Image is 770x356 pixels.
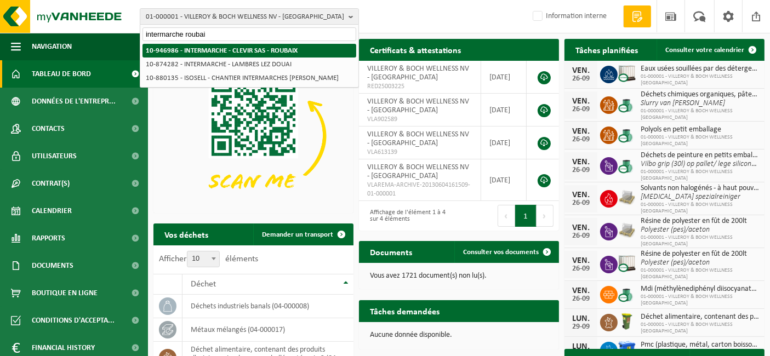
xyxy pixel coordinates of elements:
[570,66,592,75] div: VEN.
[367,82,472,91] span: RED25003225
[570,166,592,174] div: 26-09
[153,223,219,245] h2: Vos déchets
[657,39,763,61] a: Consulter votre calendrier
[146,9,344,25] span: 01-000001 - VILLEROY & BOCH WELLNESS NV - [GEOGRAPHIC_DATA]
[32,115,65,142] span: Contacts
[498,205,515,227] button: Previous
[665,47,744,54] span: Consulter votre calendrier
[570,314,592,323] div: LUN.
[641,341,759,349] span: Pmc (plastique, métal, carton boisson) (industriel)
[481,159,527,201] td: [DATE]
[367,130,469,147] span: VILLEROY & BOCH WELLNESS NV - [GEOGRAPHIC_DATA]
[570,256,592,265] div: VEN.
[570,265,592,273] div: 26-09
[641,169,759,182] span: 01-000001 - VILLEROY & BOCH WELLNESS [GEOGRAPHIC_DATA]
[159,255,258,263] label: Afficher éléments
[367,148,472,157] span: VLA613139
[618,64,636,83] img: PB-IC-CU
[187,251,220,267] span: 10
[142,58,356,71] li: 10-874282 - INTERMARCHE - LAMBRES LEZ DOUAI
[253,223,352,245] a: Demander un transport
[32,197,72,225] span: Calendrier
[32,88,116,115] span: Données de l'entrepr...
[641,259,710,267] i: Polyester (pes)/aceton
[153,61,353,211] img: Download de VHEPlus App
[570,75,592,83] div: 26-09
[641,250,759,259] span: Résine de polyester en fût de 200lt
[463,249,539,256] span: Consulter vos documents
[32,225,65,252] span: Rapports
[618,125,636,143] img: PB-OT-0200-CU
[146,47,298,54] strong: 10-946986 - INTERMARCHE - CLEVIR SAS - ROUBAIX
[32,142,77,170] span: Utilisateurs
[570,158,592,166] div: VEN.
[570,342,592,351] div: LUN.
[641,202,759,215] span: 01-000001 - VILLEROY & BOCH WELLNESS [GEOGRAPHIC_DATA]
[191,280,216,289] span: Déchet
[359,39,472,60] h2: Certificats & attestations
[481,61,527,94] td: [DATE]
[531,8,607,25] label: Information interne
[570,295,592,303] div: 26-09
[570,223,592,232] div: VEN.
[618,221,636,240] img: LP-PA-00000-WDN-11
[570,97,592,106] div: VEN.
[641,313,759,321] span: Déchet alimentaire, contenant des produits d'origine animale, non emballé, catég...
[618,312,636,331] img: WB-0060-HPE-GN-50
[618,95,636,113] img: PB-OT-0200-CU
[641,217,759,226] span: Résine de polyester en fût de 200lt
[570,232,592,240] div: 26-09
[641,285,759,294] span: Mdi (méthylènediphényl diisocyanate) en fût de 200 lt
[370,331,548,339] p: Aucune donnée disponible.
[641,151,759,160] span: Déchets de peinture en petits emballages
[641,125,759,134] span: Polyols en petit emballage
[367,97,469,114] span: VILLEROY & BOCH WELLNESS NV - [GEOGRAPHIC_DATA]
[641,294,759,307] span: 01-000001 - VILLEROY & BOCH WELLNESS [GEOGRAPHIC_DATA]
[570,199,592,207] div: 26-09
[140,8,359,25] button: 01-000001 - VILLEROY & BOCH WELLNESS NV - [GEOGRAPHIC_DATA]
[32,252,73,279] span: Documents
[570,136,592,143] div: 26-09
[570,323,592,331] div: 29-09
[570,286,592,295] div: VEN.
[454,241,558,263] a: Consulter vos documents
[570,106,592,113] div: 26-09
[564,39,649,60] h2: Tâches planifiées
[262,231,333,238] span: Demander un transport
[359,300,450,321] h2: Tâches demandées
[182,318,353,342] td: métaux mélangés (04-000017)
[359,241,423,262] h2: Documents
[32,307,115,334] span: Conditions d'accepta...
[515,205,537,227] button: 1
[641,108,759,121] span: 01-000001 - VILLEROY & BOCH WELLNESS [GEOGRAPHIC_DATA]
[641,65,759,73] span: Eaux usées souillées par des détergents et savons
[367,163,469,180] span: VILLEROY & BOCH WELLNESS NV - [GEOGRAPHIC_DATA]
[641,134,759,147] span: 01-000001 - VILLEROY & BOCH WELLNESS [GEOGRAPHIC_DATA]
[364,204,454,228] div: Affichage de l'élément 1 à 4 sur 4 éléments
[618,284,636,303] img: PB-OT-0200-CU
[537,205,554,227] button: Next
[32,279,98,307] span: Boutique en ligne
[570,127,592,136] div: VEN.
[481,127,527,159] td: [DATE]
[182,295,353,318] td: déchets industriels banals (04-000008)
[32,60,91,88] span: Tableau de bord
[142,71,356,85] li: 10-880135 - ISOSELL - CHANTIER INTERMARCHES [PERSON_NAME]
[367,115,472,124] span: VLA902589
[641,73,759,87] span: 01-000001 - VILLEROY & BOCH WELLNESS [GEOGRAPHIC_DATA]
[641,90,759,99] span: Déchets chimiques organiques, pâteux, dangereux
[641,321,759,335] span: 01-000001 - VILLEROY & BOCH WELLNESS [GEOGRAPHIC_DATA]
[32,33,72,60] span: Navigation
[641,184,759,193] span: Solvants non halogénés - à haut pouvoir calorifique en petits emballages (<200l)
[367,65,469,82] span: VILLEROY & BOCH WELLNESS NV - [GEOGRAPHIC_DATA]
[641,226,710,234] i: Polyester (pes)/aceton
[367,181,472,198] span: VLAREMA-ARCHIVE-20130604161509-01-000001
[641,267,759,280] span: 01-000001 - VILLEROY & BOCH WELLNESS [GEOGRAPHIC_DATA]
[641,193,740,201] i: [MEDICAL_DATA] spezialreiniger
[481,94,527,127] td: [DATE]
[142,27,356,41] input: Chercher des succursales liées
[32,170,70,197] span: Contrat(s)
[570,191,592,199] div: VEN.
[641,234,759,248] span: 01-000001 - VILLEROY & BOCH WELLNESS [GEOGRAPHIC_DATA]
[187,251,219,267] span: 10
